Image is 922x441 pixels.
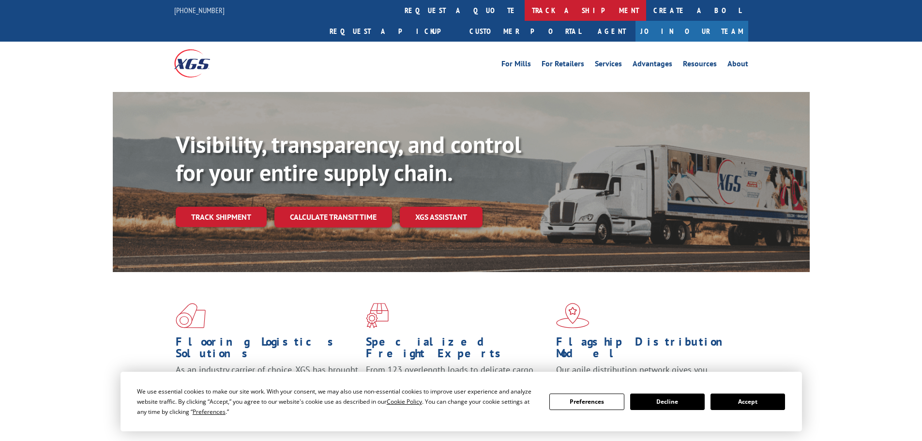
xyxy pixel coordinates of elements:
a: Track shipment [176,207,267,227]
p: From 123 overlength loads to delicate cargo, our experienced staff knows the best way to move you... [366,364,549,407]
h1: Flagship Distribution Model [556,336,739,364]
img: xgs-icon-focused-on-flooring-red [366,303,389,328]
button: Preferences [549,394,624,410]
a: Services [595,60,622,71]
img: xgs-icon-flagship-distribution-model-red [556,303,589,328]
a: Resources [683,60,717,71]
span: Cookie Policy [387,397,422,406]
a: [PHONE_NUMBER] [174,5,225,15]
span: Our agile distribution network gives you nationwide inventory management on demand. [556,364,734,387]
span: Preferences [193,408,226,416]
a: XGS ASSISTANT [400,207,483,228]
button: Decline [630,394,705,410]
b: Visibility, transparency, and control for your entire supply chain. [176,129,521,187]
button: Accept [710,394,785,410]
a: Advantages [633,60,672,71]
a: About [727,60,748,71]
a: Request a pickup [322,21,462,42]
div: We use essential cookies to make our site work. With your consent, we may also use non-essential ... [137,386,538,417]
a: For Retailers [542,60,584,71]
img: xgs-icon-total-supply-chain-intelligence-red [176,303,206,328]
a: For Mills [501,60,531,71]
a: Agent [588,21,635,42]
a: Customer Portal [462,21,588,42]
a: Join Our Team [635,21,748,42]
div: Cookie Consent Prompt [121,372,802,431]
h1: Flooring Logistics Solutions [176,336,359,364]
a: Calculate transit time [274,207,392,228]
span: As an industry carrier of choice, XGS has brought innovation and dedication to flooring logistics... [176,364,358,398]
h1: Specialized Freight Experts [366,336,549,364]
